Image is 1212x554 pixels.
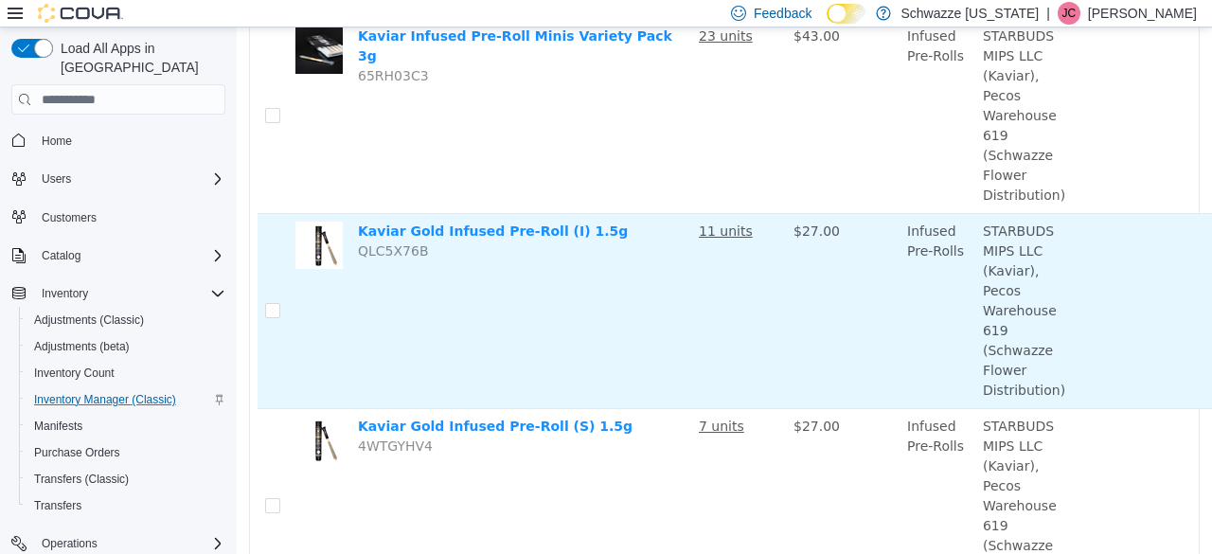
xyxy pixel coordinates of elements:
[34,445,120,460] span: Purchase Orders
[27,309,151,331] a: Adjustments (Classic)
[34,419,82,434] span: Manifests
[121,391,396,406] a: Kaviar Gold Infused Pre-Roll (S) 1.5g
[827,24,828,25] span: Dark Mode
[42,171,71,187] span: Users
[27,388,225,411] span: Inventory Manager (Classic)
[900,2,1039,25] p: Schwazze [US_STATE]
[34,244,88,267] button: Catalog
[557,1,603,16] span: $43.00
[34,168,225,190] span: Users
[557,391,603,406] span: $27.00
[4,242,233,269] button: Catalog
[59,389,106,437] img: Kaviar Gold Infused Pre-Roll (S) 1.5g hero shot
[1062,2,1077,25] span: JC
[1088,2,1197,25] p: [PERSON_NAME]
[19,333,233,360] button: Adjustments (beta)
[27,335,137,358] a: Adjustments (beta)
[38,4,123,23] img: Cova
[663,187,739,382] td: Infused Pre-Rolls
[27,494,89,517] a: Transfers
[746,196,829,370] span: STARBUDS MIPS LLC (Kaviar), Pecos Warehouse 619 (Schwazze Flower Distribution)
[34,206,225,229] span: Customers
[42,536,98,551] span: Operations
[34,282,96,305] button: Inventory
[27,468,225,491] span: Transfers (Classic)
[27,388,184,411] a: Inventory Manager (Classic)
[19,360,233,386] button: Inventory Count
[121,1,436,36] a: Kaviar Infused Pre-Roll Minis Variety Pack 3g
[42,286,88,301] span: Inventory
[59,194,106,241] img: Kaviar Gold Infused Pre-Roll (I) 1.5g hero shot
[34,282,225,305] span: Inventory
[19,307,233,333] button: Adjustments (Classic)
[34,128,225,152] span: Home
[34,244,225,267] span: Catalog
[42,134,72,149] span: Home
[4,204,233,231] button: Customers
[27,415,90,438] a: Manifests
[27,441,225,464] span: Purchase Orders
[1058,2,1080,25] div: Justin Cleer
[121,216,192,231] span: QLC5X76B
[1046,2,1050,25] p: |
[121,41,192,56] span: 65RH03C3
[121,411,196,426] span: 4WTGYHV4
[27,362,225,384] span: Inventory Count
[4,280,233,307] button: Inventory
[27,441,128,464] a: Purchase Orders
[754,4,811,23] span: Feedback
[19,413,233,439] button: Manifests
[34,130,80,152] a: Home
[827,4,866,24] input: Dark Mode
[4,166,233,192] button: Users
[34,366,115,381] span: Inventory Count
[462,391,508,406] u: 7 units
[27,415,225,438] span: Manifests
[42,248,80,263] span: Catalog
[34,339,130,354] span: Adjustments (beta)
[42,210,97,225] span: Customers
[27,335,225,358] span: Adjustments (beta)
[19,492,233,519] button: Transfers
[27,362,122,384] a: Inventory Count
[19,466,233,492] button: Transfers (Classic)
[462,1,516,16] u: 23 units
[557,196,603,211] span: $27.00
[121,196,391,211] a: Kaviar Gold Infused Pre-Roll (I) 1.5g
[34,313,144,328] span: Adjustments (Classic)
[34,392,176,407] span: Inventory Manager (Classic)
[746,1,829,175] span: STARBUDS MIPS LLC (Kaviar), Pecos Warehouse 619 (Schwazze Flower Distribution)
[34,472,129,487] span: Transfers (Classic)
[462,196,516,211] u: 11 units
[27,494,225,517] span: Transfers
[4,126,233,153] button: Home
[34,206,104,229] a: Customers
[27,468,136,491] a: Transfers (Classic)
[34,168,79,190] button: Users
[53,39,225,77] span: Load All Apps in [GEOGRAPHIC_DATA]
[27,309,225,331] span: Adjustments (Classic)
[34,498,81,513] span: Transfers
[19,386,233,413] button: Inventory Manager (Classic)
[19,439,233,466] button: Purchase Orders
